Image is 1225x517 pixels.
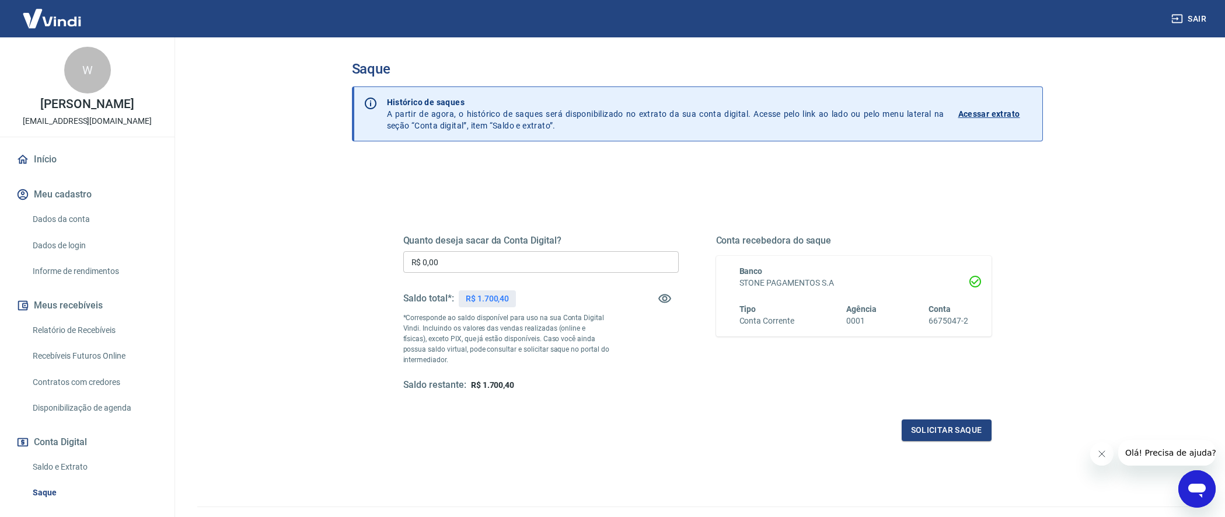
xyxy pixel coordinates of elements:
p: A partir de agora, o histórico de saques será disponibilizado no extrato da sua conta digital. Ac... [387,96,944,131]
a: Disponibilização de agenda [28,396,160,420]
img: Vindi [14,1,90,36]
p: [EMAIL_ADDRESS][DOMAIN_NAME] [23,115,152,127]
span: R$ 1.700,40 [471,380,514,390]
span: Banco [739,266,763,276]
a: Saldo e Extrato [28,455,160,479]
h6: 6675047-2 [929,315,968,327]
button: Meus recebíveis [14,293,160,318]
a: Relatório de Recebíveis [28,318,160,342]
button: Meu cadastro [14,182,160,207]
span: Tipo [739,304,756,314]
a: Acessar extrato [958,96,1033,131]
h5: Quanto deseja sacar da Conta Digital? [403,235,679,247]
h5: Saldo restante: [403,379,466,391]
a: Dados de login [28,234,160,258]
a: Recebíveis Futuros Online [28,344,160,368]
h5: Saldo total*: [403,293,454,304]
h6: STONE PAGAMENTOS S.A [739,277,968,289]
a: Saque [28,481,160,505]
span: Olá! Precisa de ajuda? [7,8,98,18]
iframe: Mensagem da empresa [1118,440,1216,466]
button: Solicitar saque [902,419,992,441]
div: W [64,47,111,93]
iframe: Botão para abrir a janela de mensagens [1178,470,1216,508]
span: Conta [929,304,951,314]
p: Acessar extrato [958,108,1020,120]
a: Informe de rendimentos [28,259,160,283]
a: Contratos com credores [28,370,160,394]
a: Início [14,147,160,172]
iframe: Fechar mensagem [1090,442,1114,466]
span: Agência [846,304,877,314]
button: Sair [1169,8,1211,30]
h6: 0001 [846,315,877,327]
p: *Corresponde ao saldo disponível para uso na sua Conta Digital Vindi. Incluindo os valores das ve... [403,313,610,365]
p: [PERSON_NAME] [40,98,134,110]
button: Conta Digital [14,429,160,455]
h3: Saque [352,61,1043,77]
p: Histórico de saques [387,96,944,108]
h5: Conta recebedora do saque [716,235,992,247]
h6: Conta Corrente [739,315,794,327]
p: R$ 1.700,40 [466,293,509,305]
a: Dados da conta [28,207,160,231]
